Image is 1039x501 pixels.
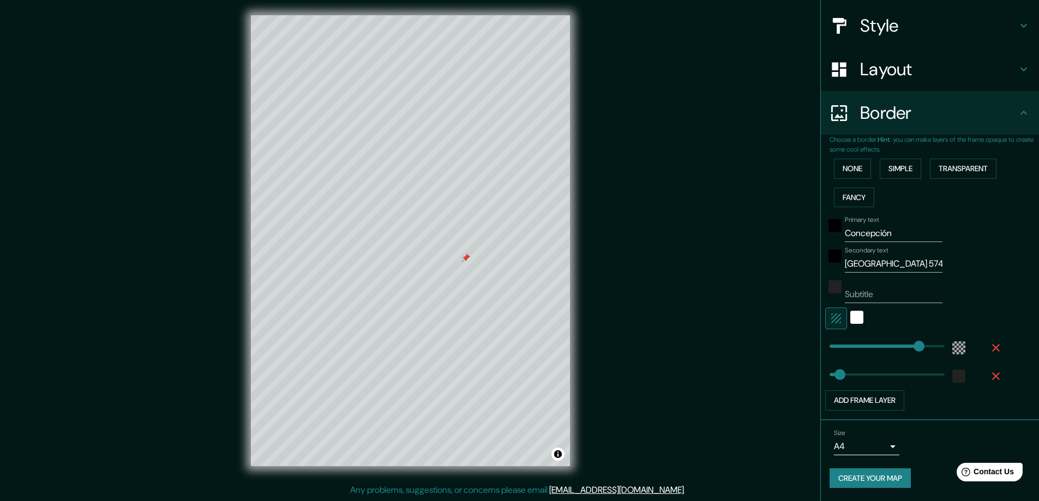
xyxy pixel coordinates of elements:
button: Add frame layer [825,390,904,411]
button: black [828,250,842,263]
h4: Border [860,102,1017,124]
label: Secondary text [845,246,888,255]
div: Border [821,91,1039,135]
b: Hint [878,135,890,144]
h4: Style [860,15,1017,37]
h4: Layout [860,58,1017,80]
button: Simple [880,159,921,179]
label: Primary text [845,215,879,225]
button: color-222222 [952,370,965,383]
button: white [850,311,863,324]
iframe: Help widget launcher [942,458,1027,489]
label: Size [834,428,845,437]
button: Transparent [930,159,996,179]
div: Style [821,4,1039,47]
div: . [687,484,689,497]
div: . [686,484,687,497]
button: Fancy [834,188,874,208]
p: Any problems, suggestions, or concerns please email . [350,484,686,497]
button: None [834,159,871,179]
button: color-222222 [828,280,842,293]
a: [EMAIL_ADDRESS][DOMAIN_NAME] [549,484,684,496]
button: black [828,219,842,232]
div: Layout [821,47,1039,91]
p: Choose a border. : you can make layers of the frame opaque to create some cool effects. [830,135,1039,154]
button: color-55555544 [952,341,965,354]
button: Toggle attribution [551,448,564,461]
button: Create your map [830,468,911,488]
div: A4 [834,438,899,455]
